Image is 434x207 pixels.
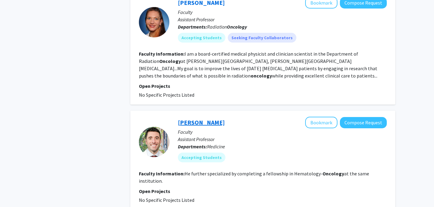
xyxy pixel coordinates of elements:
b: Faculty Information: [139,51,185,57]
button: Add Ruben Rhoades to Bookmarks [305,117,337,128]
p: Open Projects [139,82,387,90]
mat-chip: Accepting Students [178,33,225,43]
p: Faculty [178,9,387,16]
b: Departments: [178,24,207,30]
span: No Specific Projects Listed [139,197,194,203]
p: Faculty [178,128,387,136]
p: Assistant Professor [178,16,387,23]
b: Faculty Information: [139,171,185,177]
iframe: Chat [5,180,26,202]
b: oncology [251,73,272,79]
p: Open Projects [139,188,387,195]
a: [PERSON_NAME] [178,119,225,126]
b: Departments: [178,143,207,150]
mat-chip: Accepting Students [178,153,225,162]
mat-chip: Seeking Faculty Collaborators [228,33,296,43]
b: Oncology [159,58,181,64]
fg-read-more: I am a board-certified medical physicist and clinician scientist in the Department of Radiation a... [139,51,377,79]
p: Assistant Professor [178,136,387,143]
button: Compose Request to Ruben Rhoades [340,117,387,128]
span: No Specific Projects Listed [139,92,194,98]
fg-read-more: He further specialized by completing a fellowship in Hematology- at the same institution. [139,171,369,184]
b: Oncology [227,24,247,30]
span: Radiation [207,24,247,30]
span: Medicine [207,143,225,150]
b: Oncology [323,171,344,177]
